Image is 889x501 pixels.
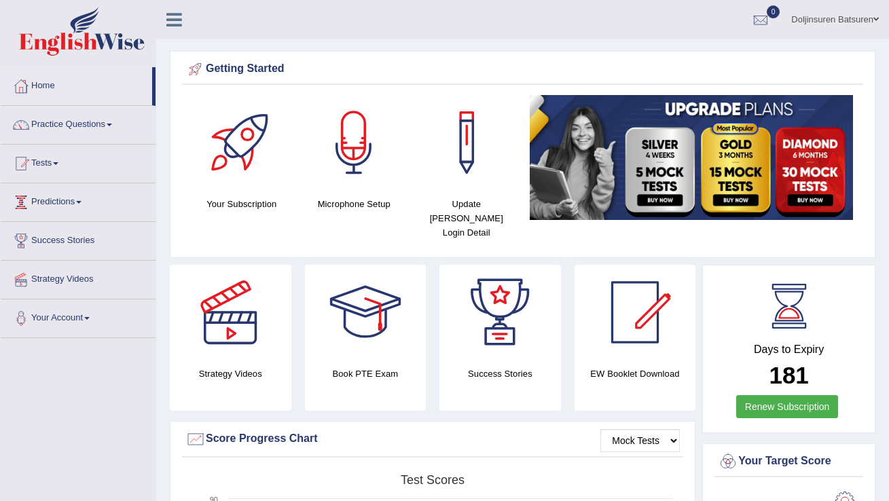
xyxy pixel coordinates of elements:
a: Predictions [1,183,156,217]
h4: Success Stories [439,367,561,381]
h4: Your Subscription [192,197,291,211]
h4: Update [PERSON_NAME] Login Detail [417,197,516,240]
span: 0 [767,5,780,18]
div: Score Progress Chart [185,429,680,449]
a: Practice Questions [1,106,156,140]
a: Success Stories [1,222,156,256]
img: small5.jpg [530,95,854,220]
a: Tests [1,145,156,179]
h4: EW Booklet Download [575,367,696,381]
div: Getting Started [185,59,860,79]
h4: Strategy Videos [170,367,291,381]
a: Your Account [1,299,156,333]
a: Strategy Videos [1,261,156,295]
a: Home [1,67,152,101]
b: 181 [769,362,808,388]
h4: Days to Expiry [718,344,860,356]
div: Your Target Score [718,451,860,472]
tspan: Test scores [401,473,465,487]
h4: Microphone Setup [305,197,404,211]
a: Renew Subscription [736,395,839,418]
h4: Book PTE Exam [305,367,427,381]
